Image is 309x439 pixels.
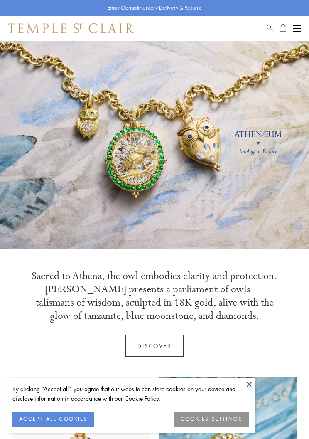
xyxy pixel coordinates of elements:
a: Discover [125,335,184,357]
button: COOKIES SETTINGS [174,412,249,427]
div: By clicking “Accept all”, you agree that our website can store cookies on your device and disclos... [12,384,249,403]
img: Temple St. Clair [8,23,134,33]
a: Search [267,23,273,33]
p: Enjoy Complimentary Delivery & Returns [108,4,202,12]
button: ACCEPT ALL COOKIES [12,412,94,427]
a: Open Shopping Bag [280,23,286,33]
button: Open navigation [293,23,301,33]
p: Sacred to Athena, the owl embodies clarity and protection. [PERSON_NAME] presents a parliament of... [25,269,284,323]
